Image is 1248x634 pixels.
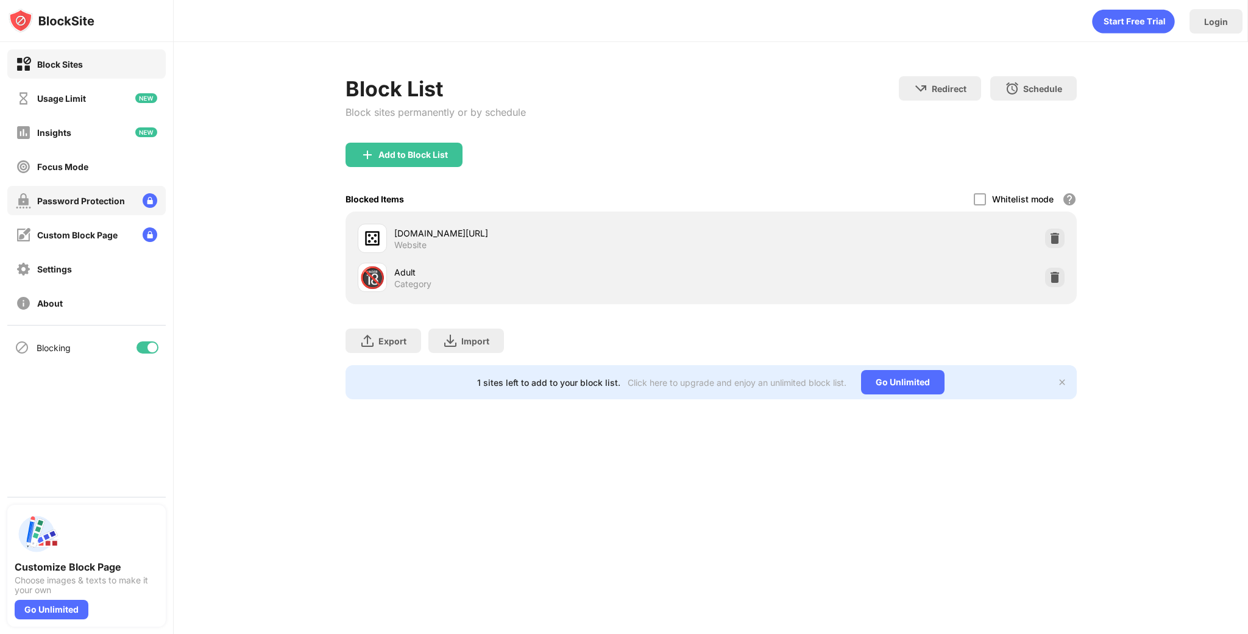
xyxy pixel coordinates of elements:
[37,230,118,240] div: Custom Block Page
[932,84,966,94] div: Redirect
[37,93,86,104] div: Usage Limit
[37,59,83,69] div: Block Sites
[1092,9,1175,34] div: animation
[360,265,385,290] div: 🔞
[15,561,158,573] div: Customize Block Page
[135,93,157,103] img: new-icon.svg
[37,343,71,353] div: Blocking
[15,340,29,355] img: blocking-icon.svg
[992,194,1054,204] div: Whitelist mode
[15,600,88,619] div: Go Unlimited
[378,150,448,160] div: Add to Block List
[16,125,31,140] img: insights-off.svg
[16,262,31,277] img: settings-off.svg
[394,279,431,290] div: Category
[15,512,58,556] img: push-custom-page.svg
[1204,16,1228,27] div: Login
[37,264,72,274] div: Settings
[461,336,489,346] div: Import
[16,159,31,174] img: focus-off.svg
[9,9,94,33] img: logo-blocksite.svg
[394,240,427,251] div: Website
[346,76,526,101] div: Block List
[394,266,711,279] div: Adult
[1023,84,1062,94] div: Schedule
[477,377,620,388] div: 1 sites left to add to your block list.
[37,196,125,206] div: Password Protection
[143,227,157,242] img: lock-menu.svg
[1057,377,1067,387] img: x-button.svg
[346,106,526,118] div: Block sites permanently or by schedule
[365,231,380,246] img: favicons
[394,227,711,240] div: [DOMAIN_NAME][URL]
[143,193,157,208] img: lock-menu.svg
[37,127,71,138] div: Insights
[16,193,31,208] img: password-protection-off.svg
[378,336,406,346] div: Export
[346,194,404,204] div: Blocked Items
[16,91,31,106] img: time-usage-off.svg
[16,57,31,72] img: block-on.svg
[135,127,157,137] img: new-icon.svg
[37,298,63,308] div: About
[628,377,846,388] div: Click here to upgrade and enjoy an unlimited block list.
[16,227,31,243] img: customize-block-page-off.svg
[37,162,88,172] div: Focus Mode
[861,370,945,394] div: Go Unlimited
[16,296,31,311] img: about-off.svg
[15,575,158,595] div: Choose images & texts to make it your own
